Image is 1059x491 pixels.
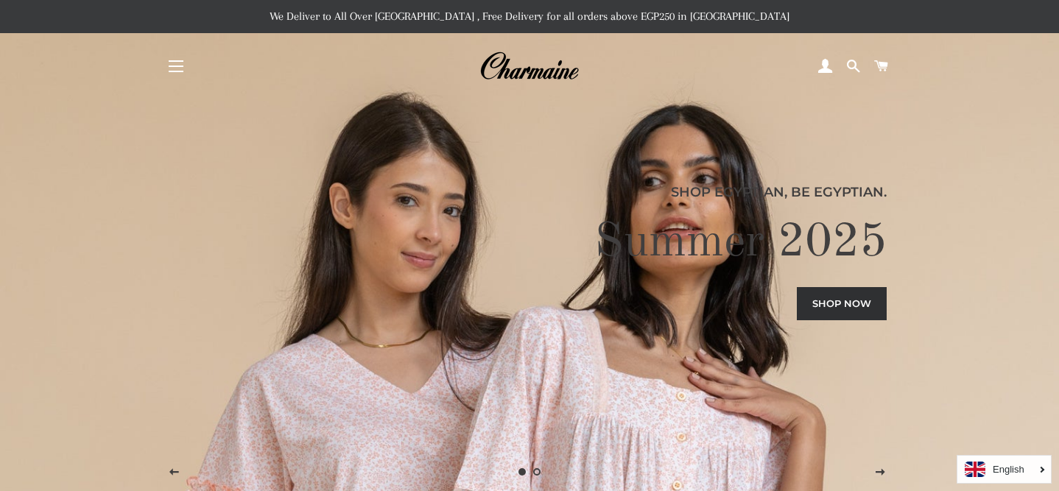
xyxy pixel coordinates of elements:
[797,287,887,319] a: Shop now
[529,464,544,479] a: Load slide 2
[862,454,899,491] button: Next slide
[172,182,887,202] p: Shop Egyptian, Be Egyptian.
[515,464,529,479] a: Slide 1, current
[479,50,579,82] img: Charmaine Egypt
[993,464,1024,474] i: English
[965,462,1044,477] a: English
[156,454,193,491] button: Previous slide
[172,213,887,272] h2: Summer 2025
